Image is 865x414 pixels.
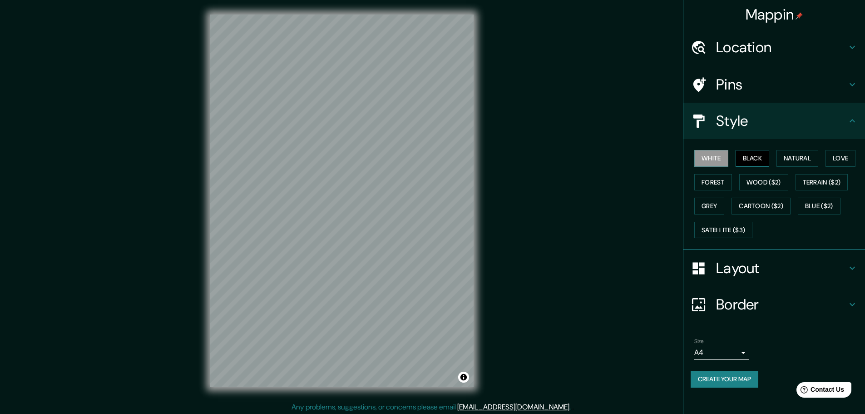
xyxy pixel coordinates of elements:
[796,174,848,191] button: Terrain ($2)
[694,222,752,239] button: Satellite ($3)
[784,379,855,404] iframe: Help widget launcher
[776,150,818,167] button: Natural
[683,103,865,139] div: Style
[732,198,791,214] button: Cartoon ($2)
[683,286,865,323] div: Border
[694,150,728,167] button: White
[746,5,803,24] h4: Mappin
[683,250,865,286] div: Layout
[736,150,770,167] button: Black
[571,402,572,413] div: .
[458,372,469,383] button: Toggle attribution
[716,295,847,314] h4: Border
[694,198,724,214] button: Grey
[716,75,847,94] h4: Pins
[457,402,569,412] a: [EMAIL_ADDRESS][DOMAIN_NAME]
[825,150,855,167] button: Love
[796,12,803,20] img: pin-icon.png
[691,371,758,388] button: Create your map
[292,402,571,413] p: Any problems, suggestions, or concerns please email .
[694,174,732,191] button: Forest
[798,198,840,214] button: Blue ($2)
[739,174,788,191] button: Wood ($2)
[210,15,474,387] canvas: Map
[694,345,749,360] div: A4
[716,112,847,130] h4: Style
[716,259,847,277] h4: Layout
[694,338,704,345] label: Size
[572,402,574,413] div: .
[683,66,865,103] div: Pins
[683,29,865,65] div: Location
[716,38,847,56] h4: Location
